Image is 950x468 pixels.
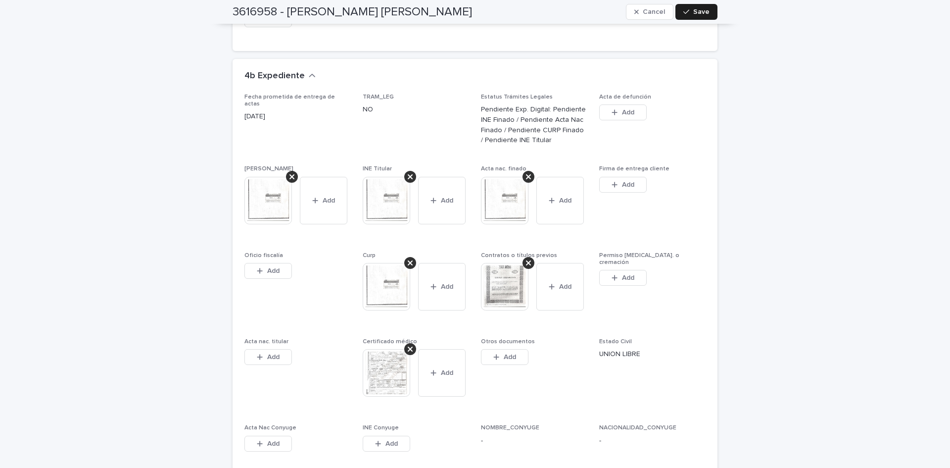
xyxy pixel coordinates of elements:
[418,349,466,397] button: Add
[244,71,316,82] button: 4b Expediente
[599,270,647,286] button: Add
[481,94,553,100] span: Estatus Trámites Legales
[233,5,472,19] h2: 3616958 - [PERSON_NAME] [PERSON_NAME]
[244,425,296,431] span: Acta Nac Conyuge
[599,339,632,345] span: Estado Civil
[441,197,453,204] span: Add
[599,177,647,193] button: Add
[363,166,392,172] span: INE Titular
[441,369,453,376] span: Add
[300,177,347,224] button: Add
[244,263,292,279] button: Add
[418,177,466,224] button: Add
[363,104,469,115] p: NO
[599,166,669,172] span: Firma de entrega cliente
[626,4,673,20] button: Cancel
[481,104,587,146] p: Pendiente Exp. Digital: Pendiente INE Finado / Pendiente Acta Nac Finado / Pendiente CURP Finado ...
[244,166,293,172] span: [PERSON_NAME]
[244,436,292,452] button: Add
[481,436,587,446] p: -
[599,436,706,446] p: -
[599,94,651,100] span: Acta de defunción
[481,349,528,365] button: Add
[481,425,539,431] span: NOMBRE_CONYUGE
[363,253,376,259] span: Curp
[599,104,647,120] button: Add
[363,425,399,431] span: INE Conyuge
[481,166,526,172] span: Acta nac. finado
[481,253,557,259] span: Contratos o títulos previos
[244,111,351,122] p: [DATE]
[536,177,584,224] button: Add
[267,267,280,274] span: Add
[481,339,535,345] span: Otros documentos
[675,4,717,20] button: Save
[441,283,453,290] span: Add
[559,197,571,204] span: Add
[418,263,466,311] button: Add
[599,253,679,265] span: Permiso [MEDICAL_DATA]. o cremación
[267,354,280,361] span: Add
[244,339,288,345] span: Acta nac. titular
[244,349,292,365] button: Add
[599,425,676,431] span: NACIONALIDAD_CONYUGE
[622,274,634,281] span: Add
[622,181,634,188] span: Add
[693,8,710,15] span: Save
[385,440,398,447] span: Add
[363,94,394,100] span: TRAM_LEG
[244,253,283,259] span: Oficio fiscalía
[267,440,280,447] span: Add
[622,109,634,116] span: Add
[536,263,584,311] button: Add
[244,94,335,107] span: Fecha prometida de entrega de actas
[363,436,410,452] button: Add
[323,197,335,204] span: Add
[363,339,417,345] span: Certificado médico
[559,283,571,290] span: Add
[599,349,706,360] p: UNION LIBRE
[504,354,516,361] span: Add
[643,8,665,15] span: Cancel
[244,71,305,82] h2: 4b Expediente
